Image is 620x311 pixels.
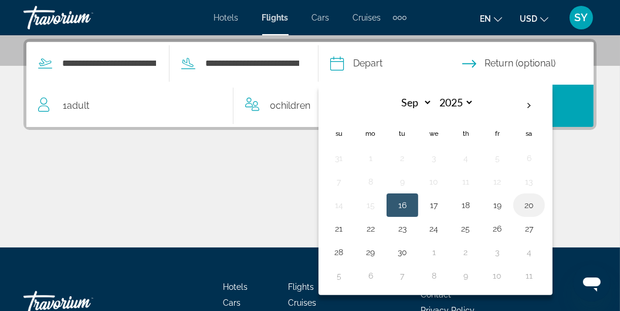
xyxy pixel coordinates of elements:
[330,42,462,85] button: Depart date
[520,173,538,190] button: Day 13
[330,150,348,166] button: Day 31
[520,244,538,260] button: Day 4
[488,220,507,237] button: Day 26
[330,267,348,284] button: Day 5
[361,267,380,284] button: Day 6
[393,220,412,237] button: Day 23
[26,42,594,127] div: Search widget
[480,10,502,27] button: Change language
[312,13,330,22] a: Cars
[330,220,348,237] button: Day 21
[393,8,406,27] button: Extra navigation items
[393,173,412,190] button: Day 9
[520,14,537,24] span: USD
[480,14,491,24] span: en
[288,298,316,307] a: Cruises
[488,150,507,166] button: Day 5
[270,98,310,114] span: 0
[488,267,507,284] button: Day 10
[393,267,412,284] button: Day 7
[456,197,475,213] button: Day 18
[223,298,240,307] a: Cars
[262,13,289,22] a: Flights
[288,282,314,292] a: Flights
[575,12,588,24] span: SY
[394,92,432,113] select: Select month
[26,85,452,127] button: Travelers: 1 adult, 0 children
[63,98,89,114] span: 1
[462,42,594,85] button: Return date
[456,150,475,166] button: Day 4
[330,173,348,190] button: Day 7
[573,264,611,302] iframe: Button to launch messaging window
[456,173,475,190] button: Day 11
[520,150,538,166] button: Day 6
[425,267,443,284] button: Day 8
[223,282,248,292] a: Hotels
[456,267,475,284] button: Day 9
[393,244,412,260] button: Day 30
[361,173,380,190] button: Day 8
[425,150,443,166] button: Day 3
[488,197,507,213] button: Day 19
[425,220,443,237] button: Day 24
[520,10,548,27] button: Change currency
[393,150,412,166] button: Day 2
[361,197,380,213] button: Day 15
[353,13,381,22] a: Cruises
[361,220,380,237] button: Day 22
[214,13,239,22] a: Hotels
[393,197,412,213] button: Day 16
[330,244,348,260] button: Day 28
[513,92,545,119] button: Next month
[425,173,443,190] button: Day 10
[488,173,507,190] button: Day 12
[425,244,443,260] button: Day 1
[436,92,474,113] select: Select year
[330,197,348,213] button: Day 14
[425,197,443,213] button: Day 17
[485,55,556,72] span: Return (optional)
[488,244,507,260] button: Day 3
[276,100,310,111] span: Children
[520,197,538,213] button: Day 20
[520,220,538,237] button: Day 27
[23,2,141,33] a: Travorium
[361,244,380,260] button: Day 29
[456,244,475,260] button: Day 2
[520,267,538,284] button: Day 11
[361,150,380,166] button: Day 1
[456,220,475,237] button: Day 25
[566,5,597,30] button: User Menu
[67,100,89,111] span: Adult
